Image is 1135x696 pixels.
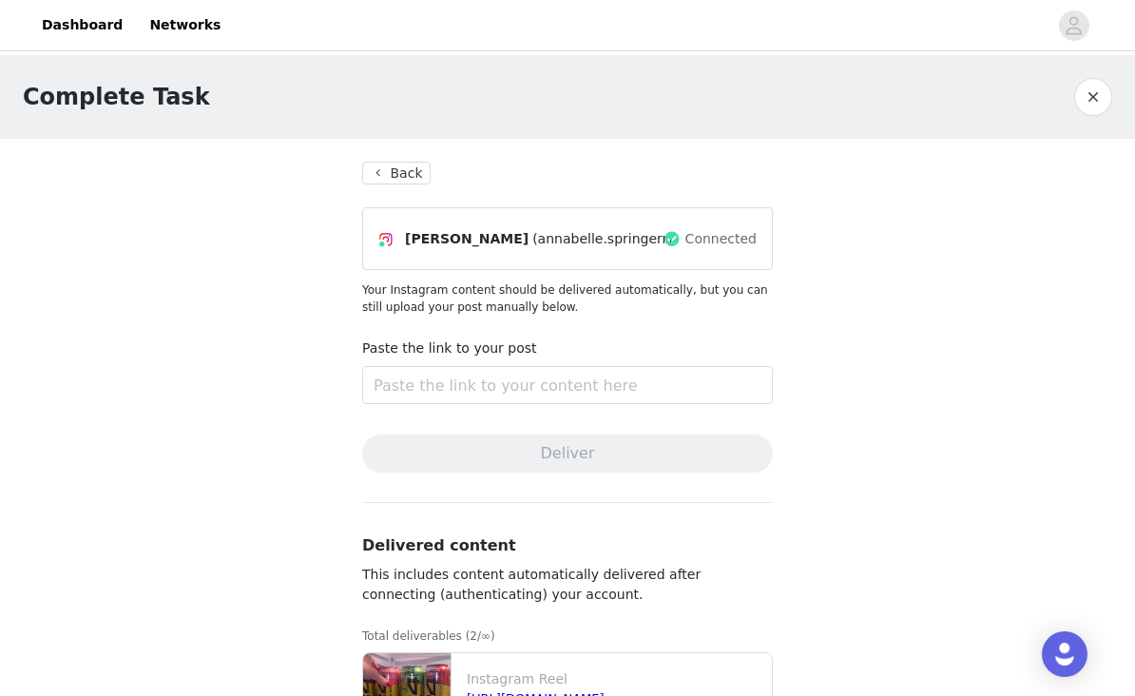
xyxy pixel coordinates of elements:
[405,229,529,249] span: [PERSON_NAME]
[23,80,210,114] h1: Complete Task
[467,669,764,689] p: Instagram Reel
[1042,631,1087,677] div: Open Intercom Messenger
[362,567,701,602] span: This includes content automatically delivered after connecting (authenticating) your account.
[532,229,673,249] span: (annabelle.springerr)
[378,232,394,247] img: Instagram Icon
[362,162,431,184] button: Back
[362,435,773,473] button: Deliver
[362,628,773,645] p: Total deliverables (2/∞)
[362,366,773,404] input: Paste the link to your content here
[362,340,537,356] label: Paste the link to your post
[138,4,232,47] a: Networks
[685,229,757,249] span: Connected
[30,4,134,47] a: Dashboard
[362,534,773,557] h3: Delivered content
[362,281,773,316] p: Your Instagram content should be delivered automatically, but you can still upload your post manu...
[1065,10,1083,41] div: avatar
